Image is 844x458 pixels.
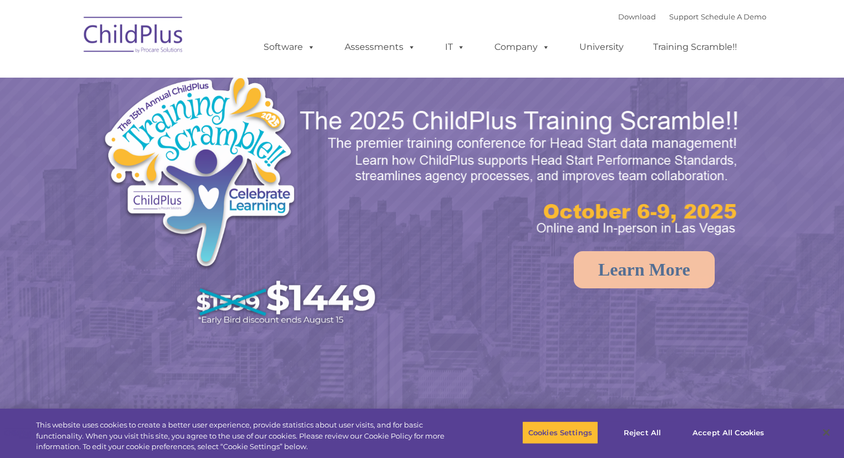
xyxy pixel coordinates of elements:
a: Assessments [333,36,427,58]
a: Schedule A Demo [701,12,766,21]
button: Cookies Settings [522,421,598,444]
div: This website uses cookies to create a better user experience, provide statistics about user visit... [36,420,464,452]
img: ChildPlus by Procare Solutions [78,9,189,64]
a: University [568,36,635,58]
a: Software [252,36,326,58]
button: Accept All Cookies [686,421,770,444]
a: Company [483,36,561,58]
font: | [618,12,766,21]
button: Reject All [608,421,677,444]
a: Training Scramble!! [642,36,748,58]
button: Close [814,420,838,445]
a: IT [434,36,476,58]
a: Download [618,12,656,21]
a: Support [669,12,699,21]
a: Learn More [574,251,715,288]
